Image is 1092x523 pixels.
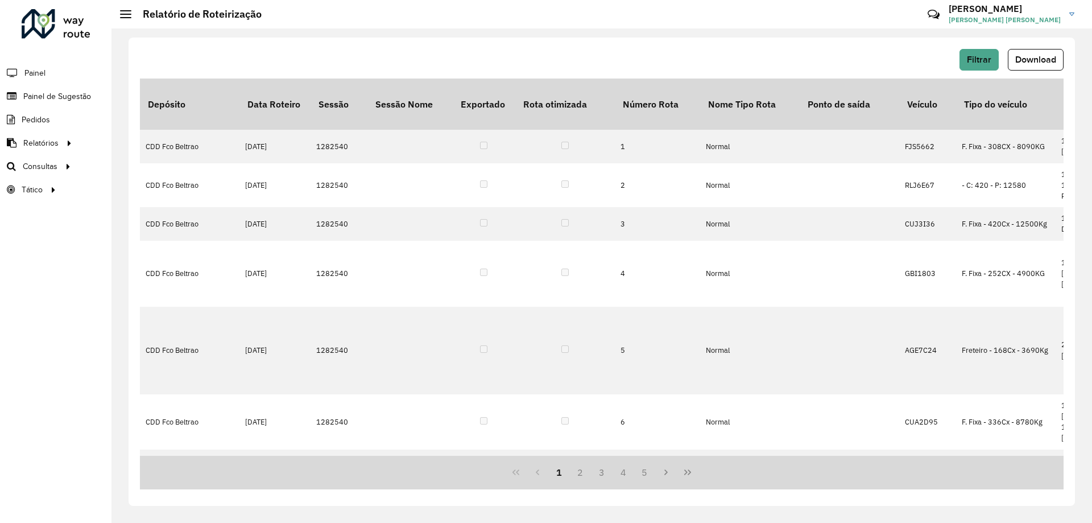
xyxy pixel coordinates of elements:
td: Normal [700,394,800,450]
td: 7 [615,450,700,483]
td: 6 [615,394,700,450]
a: Contato Rápido [921,2,946,27]
td: 1282540 [311,163,367,208]
th: Depósito [140,79,239,130]
td: [DATE] [239,241,311,307]
td: CDD Fco Beltrao [140,207,239,240]
td: RLJ6E67 [899,163,956,208]
h3: [PERSON_NAME] [949,3,1061,14]
span: Painel de Sugestão [23,90,91,102]
td: Normal [700,241,800,307]
td: CDD Fco Beltrao [140,130,239,163]
button: Filtrar [959,49,999,71]
td: Normal [700,307,800,394]
button: Download [1008,49,1064,71]
button: 4 [613,462,634,483]
td: 4 [615,241,700,307]
td: CUA2D95 [899,394,956,450]
span: Download [1015,55,1056,64]
button: Next Page [655,462,677,483]
th: Sessão [311,79,367,130]
td: 1282540 [311,207,367,240]
th: Rota otimizada [515,79,615,130]
td: F. Fixa - 308CX - 8090KG [956,450,1056,483]
th: Número Rota [615,79,700,130]
th: Data Roteiro [239,79,311,130]
td: [DATE] [239,163,311,208]
th: Tipo do veículo [956,79,1056,130]
td: 1282540 [311,394,367,450]
td: F. Fixa - 252CX - 4900KG [956,241,1056,307]
th: Veículo [899,79,956,130]
td: 1282540 [311,307,367,394]
span: Relatórios [23,137,59,149]
td: 1 [615,130,700,163]
td: F. Fixa - 420Cx - 12500Kg [956,207,1056,240]
td: - C: 420 - P: 12580 [956,163,1056,208]
td: FRS0712 [899,450,956,483]
button: Last Page [677,462,698,483]
td: FJS5662 [899,130,956,163]
td: CDD Fco Beltrao [140,241,239,307]
span: Pedidos [22,114,50,126]
td: CUJ3I36 [899,207,956,240]
td: GBI1803 [899,241,956,307]
td: Freteiro - 168Cx - 3690Kg [956,307,1056,394]
td: [DATE] [239,394,311,450]
td: [DATE] [239,207,311,240]
td: Normal [700,163,800,208]
span: Filtrar [967,55,991,64]
td: CDD Fco Beltrao [140,394,239,450]
td: [DATE] [239,450,311,483]
td: Normal [700,130,800,163]
th: Sessão Nome [367,79,453,130]
td: AGE7C24 [899,307,956,394]
td: 1282540 [311,241,367,307]
span: [PERSON_NAME] [PERSON_NAME] [949,15,1061,25]
span: Painel [24,67,45,79]
td: CDD Fco Beltrao [140,307,239,394]
button: 3 [591,462,613,483]
td: 2 [615,163,700,208]
td: [DATE] [239,130,311,163]
td: 1282540 [311,450,367,483]
th: Nome Tipo Rota [700,79,800,130]
th: Ponto de saída [800,79,899,130]
span: Consultas [23,160,57,172]
td: [DATE] [239,307,311,394]
td: 3 [615,207,700,240]
td: 5 [615,307,700,394]
h2: Relatório de Roteirização [131,8,262,20]
span: Tático [22,184,43,196]
button: 2 [569,462,591,483]
td: 1282540 [311,130,367,163]
td: CDD Fco Beltrao [140,163,239,208]
td: F. Fixa - 336Cx - 8780Kg [956,394,1056,450]
th: Exportado [453,79,515,130]
td: CDD Fco Beltrao [140,450,239,483]
button: 5 [634,462,656,483]
td: F. Fixa - 308CX - 8090KG [956,130,1056,163]
button: 1 [548,462,570,483]
td: Normal [700,207,800,240]
td: Normal [700,450,800,483]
